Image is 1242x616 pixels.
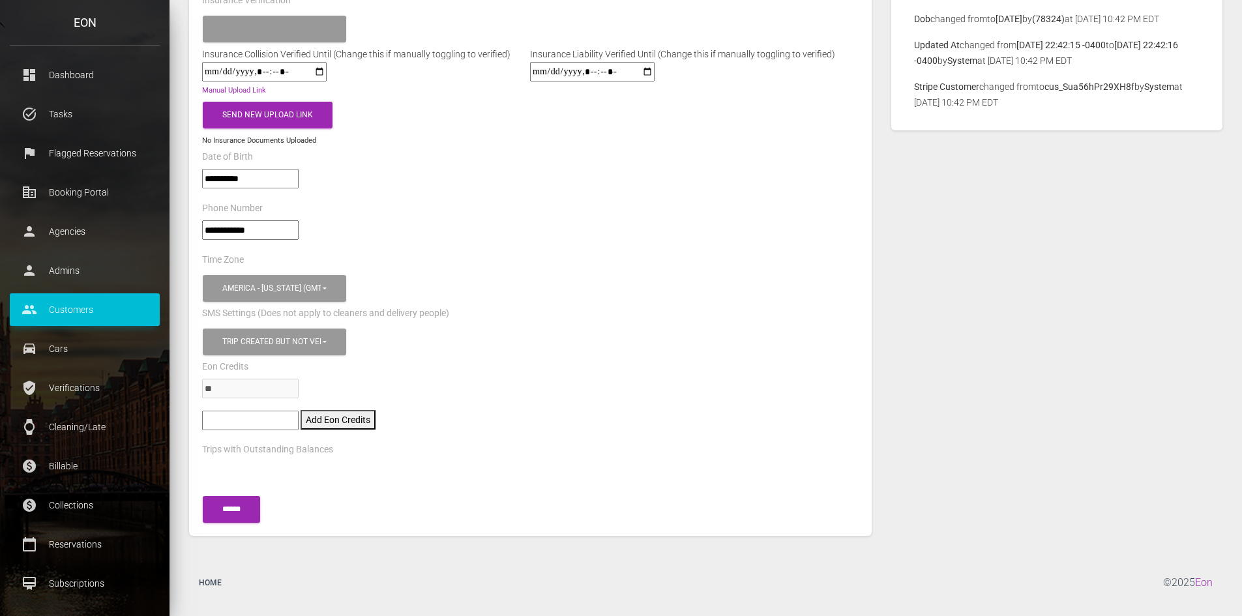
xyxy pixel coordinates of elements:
[10,59,160,91] a: dashboard Dashboard
[914,79,1200,110] p: changed from to by at [DATE] 10:42 PM EDT
[1195,576,1213,589] a: Eon
[222,336,321,347] div: Trip created but not verified , Customer is verified and trip is set to go
[202,360,248,374] label: Eon Credits
[20,261,150,280] p: Admins
[914,40,960,50] b: Updated At
[202,202,263,215] label: Phone Number
[203,16,346,42] button: Please select
[996,14,1022,24] b: [DATE]
[10,372,160,404] a: verified_user Verifications
[203,275,346,302] button: America - New York (GMT -05:00)
[20,104,150,124] p: Tasks
[914,11,1200,27] p: changed from to by at [DATE] 10:42 PM EDT
[914,14,930,24] b: Dob
[947,55,977,66] b: System
[10,567,160,600] a: card_membership Subscriptions
[20,300,150,319] p: Customers
[202,151,253,164] label: Date of Birth
[20,143,150,163] p: Flagged Reservations
[202,86,266,95] a: Manual Upload Link
[10,528,160,561] a: calendar_today Reservations
[202,254,244,267] label: Time Zone
[20,574,150,593] p: Subscriptions
[189,565,231,600] a: Home
[914,37,1200,68] p: changed from to by at [DATE] 10:42 PM EDT
[222,23,321,35] div: Please select
[10,98,160,130] a: task_alt Tasks
[203,329,346,355] button: Trip created but not verified, Customer is verified and trip is set to go
[10,137,160,169] a: flag Flagged Reservations
[20,417,150,437] p: Cleaning/Late
[20,339,150,359] p: Cars
[10,215,160,248] a: person Agencies
[1044,81,1134,92] b: cus_Sua56hPr29XH8f
[20,222,150,241] p: Agencies
[20,535,150,554] p: Reservations
[301,410,376,430] button: Add Eon Credits
[20,495,150,515] p: Collections
[10,176,160,209] a: corporate_fare Booking Portal
[1016,40,1106,50] b: [DATE] 22:42:15 -0400
[10,293,160,326] a: people Customers
[10,411,160,443] a: watch Cleaning/Late
[20,456,150,476] p: Billable
[20,378,150,398] p: Verifications
[222,283,321,294] div: America - [US_STATE] (GMT -05:00)
[520,46,845,62] div: Insurance Liability Verified Until (Change this if manually toggling to verified)
[10,489,160,521] a: paid Collections
[1163,565,1222,600] div: © 2025
[10,332,160,365] a: drive_eta Cars
[20,65,150,85] p: Dashboard
[202,136,316,145] small: No Insurance Documents Uploaded
[203,102,333,128] button: Send New Upload Link
[10,254,160,287] a: person Admins
[1032,14,1065,24] b: (78324)
[192,46,520,62] div: Insurance Collision Verified Until (Change this if manually toggling to verified)
[10,450,160,482] a: paid Billable
[914,81,979,92] b: Stripe Customer
[1144,81,1174,92] b: System
[202,307,449,320] label: SMS Settings (Does not apply to cleaners and delivery people)
[20,183,150,202] p: Booking Portal
[202,443,333,456] label: Trips with Outstanding Balances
